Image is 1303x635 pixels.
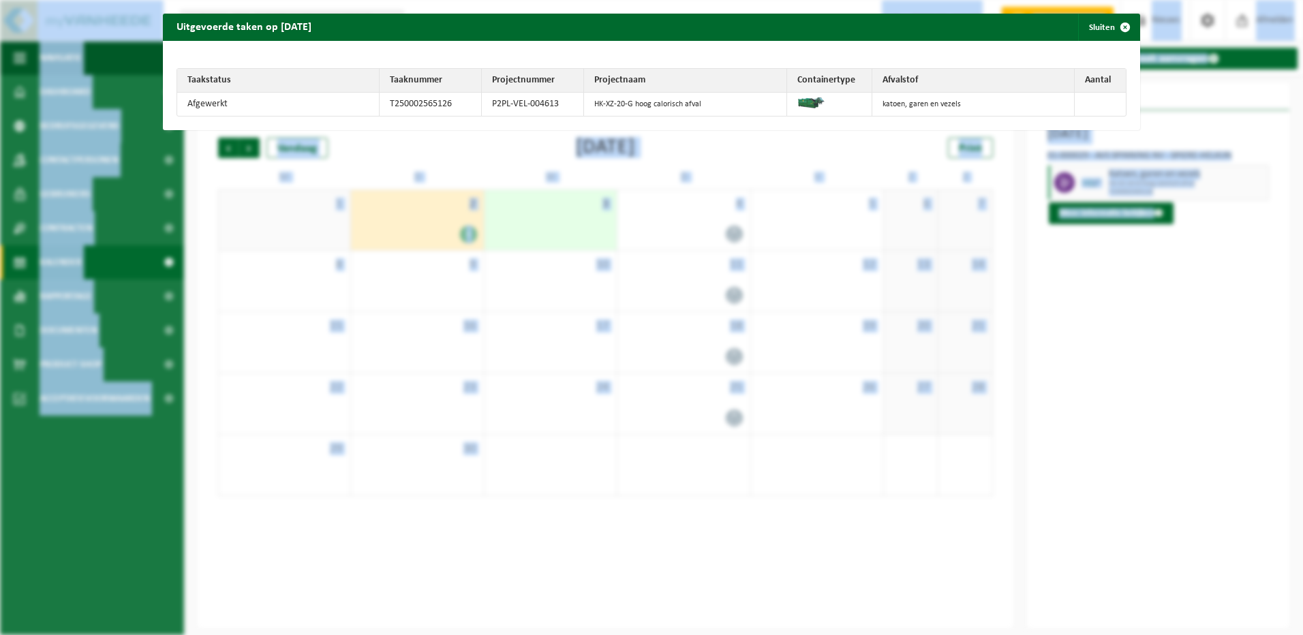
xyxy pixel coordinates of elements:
[787,69,872,93] th: Containertype
[1078,14,1139,41] button: Sluiten
[163,14,325,40] h2: Uitgevoerde taken op [DATE]
[177,69,380,93] th: Taakstatus
[482,69,584,93] th: Projectnummer
[482,93,584,116] td: P2PL-VEL-004613
[584,93,786,116] td: HK-XZ-20-G hoog calorisch afval
[872,93,1075,116] td: katoen, garen en vezels
[872,69,1075,93] th: Afvalstof
[380,93,482,116] td: T250002565126
[584,69,786,93] th: Projectnaam
[1075,69,1126,93] th: Aantal
[380,69,482,93] th: Taaknummer
[797,96,825,110] img: HK-XZ-20-GN-01
[177,93,380,116] td: Afgewerkt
